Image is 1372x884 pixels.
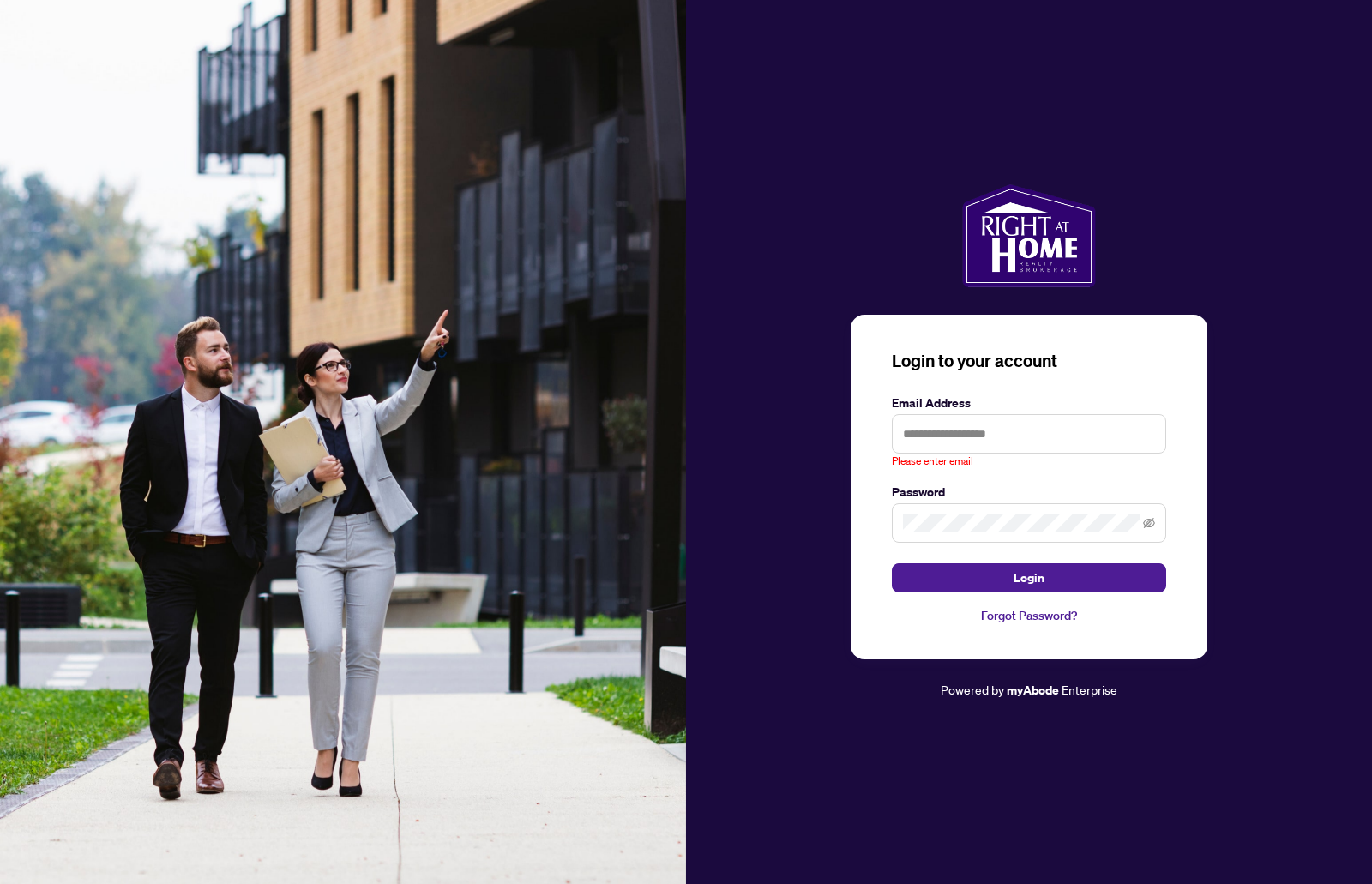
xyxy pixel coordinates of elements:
label: Password [892,483,1166,502]
img: ma-logo [962,184,1095,287]
span: Login [1014,564,1044,592]
span: Please enter email [892,454,973,470]
span: Powered by [941,682,1004,697]
span: Enterprise [1062,682,1117,697]
label: Email Address [892,394,1166,412]
button: Login [892,563,1166,592]
h3: Login to your account [892,349,1166,373]
span: eye-invisible [1143,517,1155,529]
a: myAbode [1007,681,1059,700]
a: Forgot Password? [892,606,1166,625]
